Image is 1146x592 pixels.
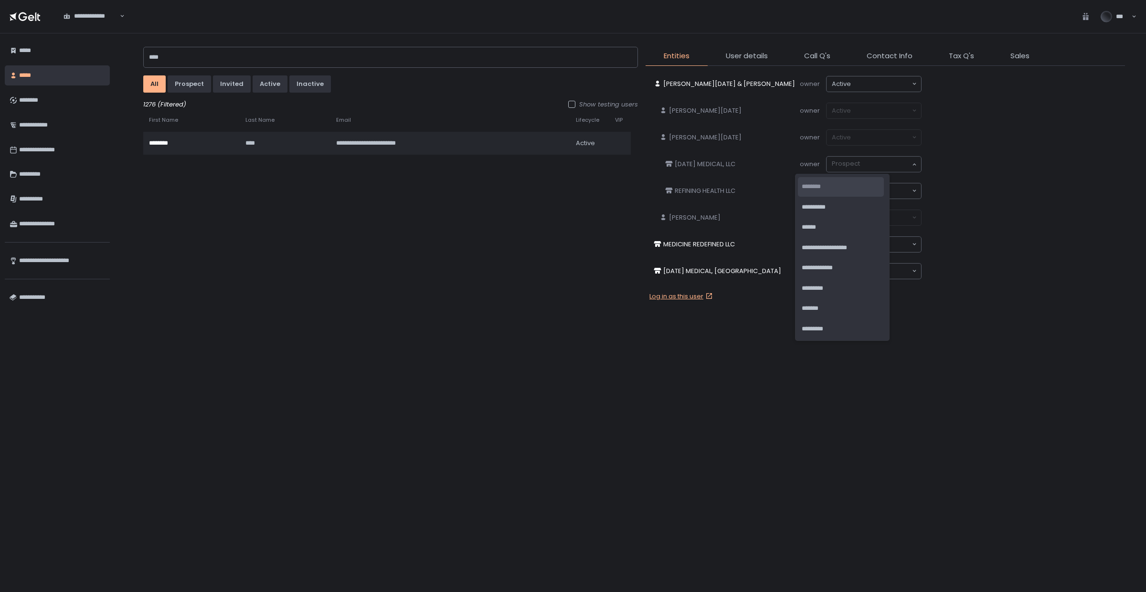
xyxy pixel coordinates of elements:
[656,103,745,119] a: [PERSON_NAME][DATE]
[149,116,178,124] span: First Name
[650,76,799,92] a: [PERSON_NAME][DATE] & [PERSON_NAME]
[669,106,742,115] span: [PERSON_NAME][DATE]
[650,263,785,279] a: [DATE] MEDICAL, [GEOGRAPHIC_DATA]
[213,75,251,93] button: invited
[649,292,715,301] a: Log in as this user
[650,236,739,253] a: MEDICINE REDEFINED LLC
[245,116,275,124] span: Last Name
[663,267,781,275] span: [DATE] MEDICAL, [GEOGRAPHIC_DATA]
[220,80,244,88] div: invited
[669,133,742,142] span: [PERSON_NAME][DATE]
[336,116,351,124] span: Email
[800,133,820,142] span: owner
[57,6,125,26] div: Search for option
[576,139,595,148] span: active
[949,51,974,62] span: Tax Q's
[663,240,735,249] span: MEDICINE REDEFINED LLC
[576,116,599,124] span: Lifecycle
[615,116,623,124] span: VIP
[143,100,638,109] div: 1276 (Filtered)
[656,210,724,226] a: [PERSON_NAME]
[656,129,745,146] a: [PERSON_NAME][DATE]
[253,75,287,93] button: active
[726,51,768,62] span: User details
[669,213,721,222] span: [PERSON_NAME]
[661,183,739,199] a: REFINING HEALTH LLC
[175,80,204,88] div: prospect
[800,106,820,115] span: owner
[143,75,166,93] button: All
[675,187,735,195] span: REFINING HEALTH LLC
[851,79,911,89] input: Search for option
[663,80,795,88] span: [PERSON_NAME][DATE] & [PERSON_NAME]
[675,160,735,169] span: [DATE] MEDICAL, LLC
[168,75,211,93] button: prospect
[827,76,921,92] div: Search for option
[800,79,820,88] span: owner
[827,157,921,172] div: Search for option
[804,51,830,62] span: Call Q's
[289,75,331,93] button: inactive
[800,159,820,169] span: owner
[664,51,690,62] span: Entities
[150,80,159,88] div: All
[260,80,280,88] div: active
[832,159,911,169] input: Search for option
[832,80,851,88] span: active
[1010,51,1029,62] span: Sales
[297,80,324,88] div: inactive
[661,156,739,172] a: [DATE] MEDICAL, LLC
[867,51,913,62] span: Contact Info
